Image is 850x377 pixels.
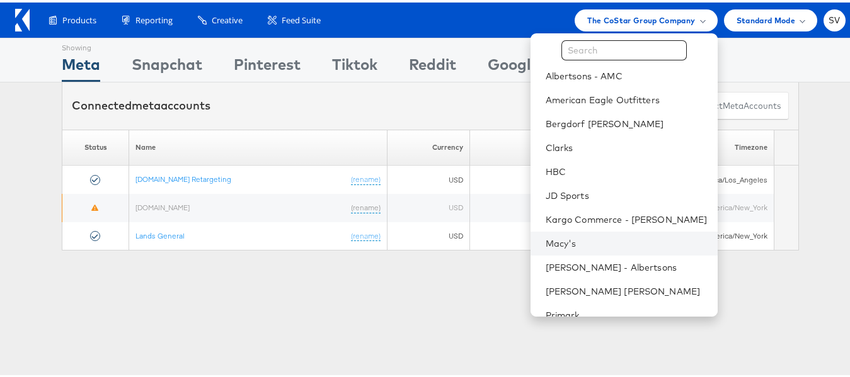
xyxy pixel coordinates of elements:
[212,12,243,24] span: Creative
[546,163,708,176] a: HBC
[282,12,321,24] span: Feed Suite
[135,172,231,181] a: [DOMAIN_NAME] Retargeting
[561,38,687,58] input: Search
[388,127,470,163] th: Currency
[469,127,614,163] th: ID
[132,51,202,79] div: Snapchat
[62,36,100,51] div: Showing
[546,139,708,152] a: Clarks
[62,127,129,163] th: Status
[546,91,708,104] a: American Eagle Outfitters
[546,187,708,200] a: JD Sports
[351,200,381,211] a: (rename)
[488,51,539,79] div: Google
[62,51,100,79] div: Meta
[469,163,614,191] td: 10154279280445977
[829,14,841,22] span: SV
[469,220,614,248] td: 361709263954924
[72,95,210,111] div: Connected accounts
[62,12,96,24] span: Products
[546,283,708,295] a: [PERSON_NAME] [PERSON_NAME]
[135,200,190,210] a: [DOMAIN_NAME]
[132,96,161,110] span: meta
[135,12,173,24] span: Reporting
[546,115,708,128] a: Bergdorf [PERSON_NAME]
[409,51,456,79] div: Reddit
[388,220,470,248] td: USD
[332,51,377,79] div: Tiktok
[469,191,614,220] td: 620101399253392
[351,228,381,239] a: (rename)
[546,211,708,223] a: Kargo Commerce - [PERSON_NAME]
[135,228,185,238] a: Lands General
[681,89,789,118] button: ConnectmetaAccounts
[546,307,708,319] a: Primark
[723,98,744,110] span: meta
[546,259,708,271] a: [PERSON_NAME] - Albertsons
[388,163,470,191] td: USD
[587,11,695,25] span: The CoStar Group Company
[737,11,795,25] span: Standard Mode
[129,127,388,163] th: Name
[351,172,381,183] a: (rename)
[234,51,301,79] div: Pinterest
[546,235,708,247] a: Macy's
[388,191,470,220] td: USD
[546,67,708,80] a: Albertsons - AMC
